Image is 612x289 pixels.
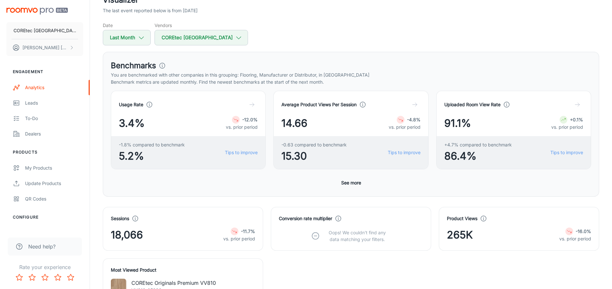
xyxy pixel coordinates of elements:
div: To-do [25,115,83,122]
p: vs. prior period [559,235,591,242]
h5: Vendors [155,22,248,29]
h4: Conversion rate multiplier [279,215,332,222]
p: vs. prior period [551,124,583,131]
strong: +0.1% [570,117,583,122]
strong: -11.7% [241,228,255,234]
span: Need help? [28,243,56,250]
div: Rooms [25,229,78,237]
p: COREtec Originals Premium VV810 [131,279,216,287]
p: Benchmark metrics are updated monthly. Find the newest benchmarks at the start of the next month. [111,79,591,86]
span: -1.8% compared to benchmark [119,141,185,148]
strong: -16.0% [576,228,591,234]
a: Tips to improve [225,149,258,156]
button: Rate 5 star [64,271,77,284]
h4: Sessions [111,215,129,222]
strong: -4.8% [407,117,421,122]
span: 3.4% [119,116,145,131]
button: See more [339,177,364,189]
span: +4.7% compared to benchmark [444,141,512,148]
button: Rate 1 star [13,271,26,284]
span: 265K [447,227,473,243]
h4: Uploaded Room View Rate [444,101,501,108]
p: Oops! We couldn’t find any data matching your filters. [324,229,391,243]
span: -0.63 compared to benchmark [281,141,347,148]
h5: Date [103,22,151,29]
button: [PERSON_NAME] [PERSON_NAME] [6,39,83,56]
strong: -12.0% [242,117,258,122]
div: Leads [25,99,83,107]
span: 91.1% [444,116,471,131]
p: Rate your experience [5,263,84,271]
button: Rate 4 star [51,271,64,284]
button: COREtec [GEOGRAPHIC_DATA] [155,30,248,45]
p: vs. prior period [223,235,255,242]
h3: Benchmarks [111,60,156,71]
p: The last event reported below is from [DATE] [103,7,198,14]
button: Last Month [103,30,151,45]
h4: Usage Rate [119,101,143,108]
h4: Average Product Views Per Session [281,101,357,108]
button: Rate 3 star [39,271,51,284]
span: 5.2% [119,148,185,164]
p: vs. prior period [226,124,258,131]
div: Update Products [25,180,83,187]
div: My Products [25,164,83,172]
p: vs. prior period [389,124,421,131]
div: Dealers [25,130,83,137]
button: COREtec [GEOGRAPHIC_DATA] [6,22,83,39]
span: 14.66 [281,116,307,131]
p: [PERSON_NAME] [PERSON_NAME] [22,44,68,51]
span: 86.4% [444,148,512,164]
button: Rate 2 star [26,271,39,284]
span: 15.30 [281,148,347,164]
img: Roomvo PRO Beta [6,8,68,14]
div: Analytics [25,84,83,91]
h4: Product Views [447,215,477,222]
a: Tips to improve [388,149,421,156]
a: Tips to improve [550,149,583,156]
span: 18,066 [111,227,143,243]
h4: Most Viewed Product [111,266,255,274]
div: QR Codes [25,195,83,202]
p: You are benchmarked with other companies in this grouping: Flooring, Manufacturer or Distributor,... [111,71,591,79]
p: COREtec [GEOGRAPHIC_DATA] [13,27,76,34]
